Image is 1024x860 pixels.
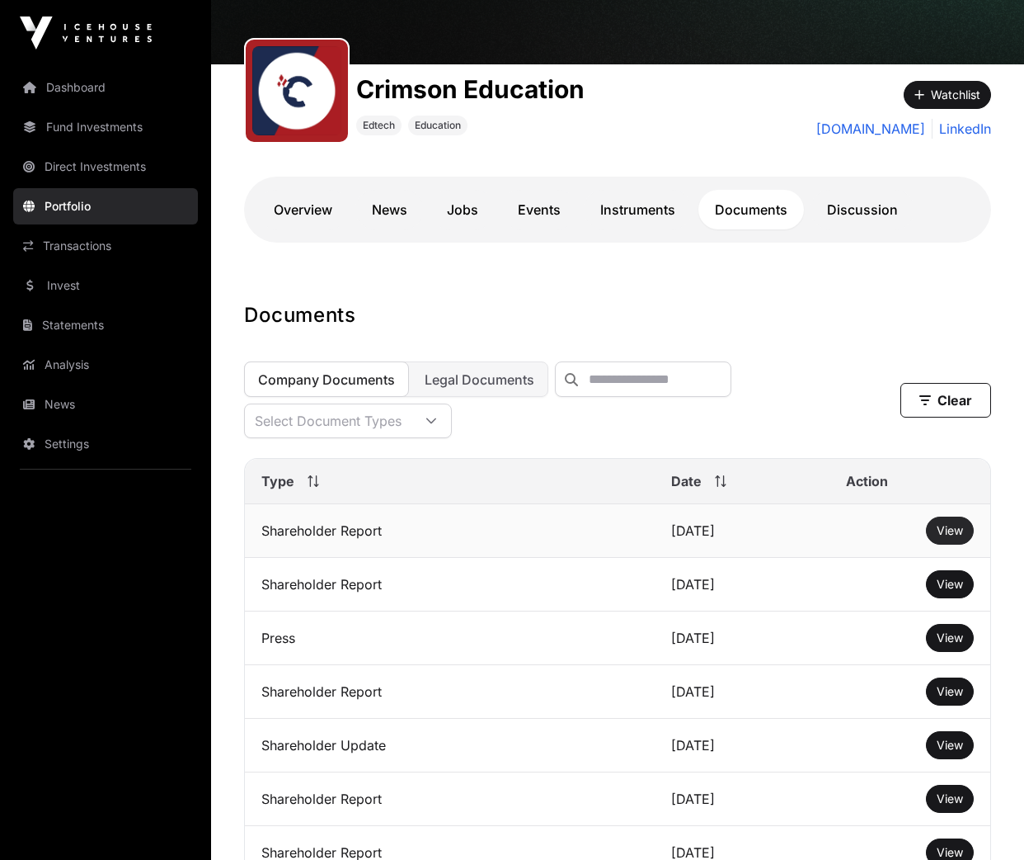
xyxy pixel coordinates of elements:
a: Instruments [584,190,692,229]
a: Events [501,190,577,229]
img: unnamed.jpg [252,46,341,135]
img: Icehouse Ventures Logo [20,17,152,50]
button: View [926,731,974,759]
a: Dashboard [13,69,198,106]
a: Transactions [13,228,198,264]
span: View [937,738,963,752]
span: Company Documents [258,371,395,388]
td: [DATE] [655,665,830,719]
a: View [937,683,963,700]
a: Overview [257,190,349,229]
td: Shareholder Report [245,504,655,558]
button: Watchlist [904,81,991,109]
span: View [937,684,963,698]
a: Jobs [430,190,495,229]
td: [DATE] [655,612,830,665]
span: View [937,631,963,645]
span: Date [671,471,702,491]
nav: Tabs [257,190,978,229]
td: Shareholder Report [245,665,655,719]
div: Select Document Types [245,404,411,437]
button: View [926,570,974,598]
span: Type [261,471,294,491]
span: Legal Documents [425,371,534,388]
button: View [926,785,974,813]
td: Shareholder Report [245,773,655,826]
a: LinkedIn [932,119,991,139]
a: View [937,630,963,646]
span: View [937,845,963,859]
a: Direct Investments [13,149,198,185]
button: Company Documents [244,361,409,397]
a: Statements [13,307,198,343]
button: View [926,517,974,545]
a: Portfolio [13,188,198,224]
a: Invest [13,267,198,304]
td: Shareholder Report [245,558,655,612]
h1: Crimson Education [356,74,585,104]
td: [DATE] [655,773,830,826]
a: Fund Investments [13,109,198,145]
a: News [13,386,198,423]
td: Shareholder Update [245,719,655,773]
td: Press [245,612,655,665]
button: View [926,624,974,652]
span: View [937,523,963,537]
button: View [926,678,974,706]
a: View [937,522,963,539]
td: [DATE] [655,719,830,773]
a: View [937,576,963,593]
span: Action [846,471,888,491]
a: Analysis [13,347,198,383]
h1: Documents [244,302,991,328]
a: Discussion [810,190,914,229]
a: Settings [13,426,198,462]
span: Edtech [363,119,395,132]
td: [DATE] [655,558,830,612]
a: News [355,190,424,229]
span: View [937,577,963,591]
button: Legal Documents [411,361,548,397]
iframe: Chat Widget [942,781,1024,860]
a: View [937,737,963,754]
a: Documents [698,190,804,229]
a: View [937,791,963,807]
td: [DATE] [655,504,830,558]
span: View [937,791,963,806]
a: [DOMAIN_NAME] [816,119,925,139]
button: Clear [900,383,991,418]
span: Education [415,119,461,132]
